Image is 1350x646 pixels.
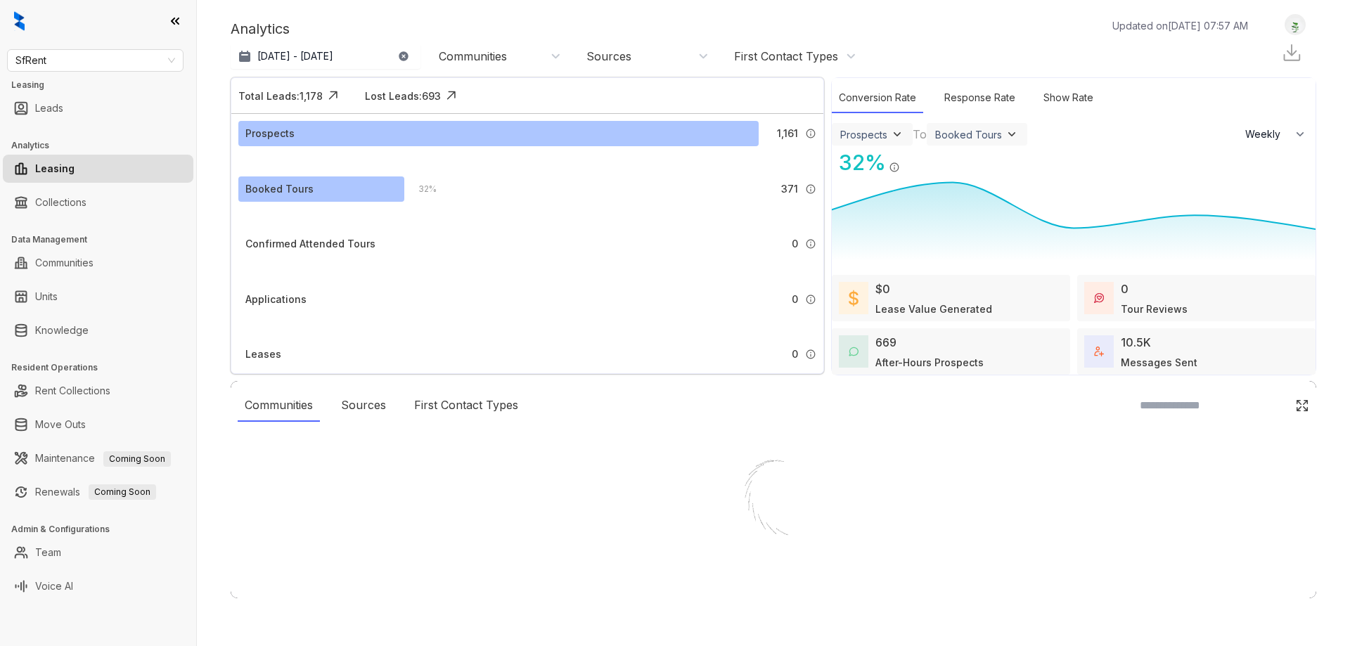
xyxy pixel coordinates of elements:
[245,236,375,252] div: Confirmed Attended Tours
[1237,122,1316,147] button: Weekly
[792,236,798,252] span: 0
[586,49,631,64] div: Sources
[35,377,110,405] a: Rent Collections
[1005,127,1019,141] img: ViewFilterArrow
[89,484,156,500] span: Coming Soon
[35,155,75,183] a: Leasing
[900,149,921,170] img: Click Icon
[231,44,420,69] button: [DATE] - [DATE]
[3,316,193,344] li: Knowledge
[3,155,193,183] li: Leasing
[805,183,816,195] img: Info
[875,334,896,351] div: 669
[703,430,844,571] img: Loader
[1094,293,1104,303] img: TourReviews
[805,238,816,250] img: Info
[3,478,193,506] li: Renewals
[3,411,193,439] li: Move Outs
[875,280,890,297] div: $0
[849,290,859,306] img: LeaseValue
[245,181,314,197] div: Booked Tours
[11,233,196,246] h3: Data Management
[35,316,89,344] a: Knowledge
[11,79,196,91] h3: Leasing
[792,292,798,307] span: 0
[3,572,193,600] li: Voice AI
[1245,127,1288,141] span: Weekly
[245,126,295,141] div: Prospects
[11,361,196,374] h3: Resident Operations
[3,538,193,567] li: Team
[439,49,507,64] div: Communities
[14,11,25,31] img: logo
[323,85,344,106] img: Click Icon
[35,411,86,439] a: Move Outs
[875,355,984,370] div: After-Hours Prospects
[832,147,886,179] div: 32 %
[245,292,307,307] div: Applications
[365,89,441,103] div: Lost Leads: 693
[1285,18,1305,32] img: UserAvatar
[875,302,992,316] div: Lease Value Generated
[334,389,393,422] div: Sources
[3,94,193,122] li: Leads
[35,478,156,506] a: RenewalsComing Soon
[749,571,799,585] div: Loading...
[840,129,887,141] div: Prospects
[792,347,798,362] span: 0
[890,127,904,141] img: ViewFilterArrow
[103,451,171,467] span: Coming Soon
[35,188,86,217] a: Collections
[1112,18,1248,33] p: Updated on [DATE] 07:57 AM
[245,347,281,362] div: Leases
[257,49,333,63] p: [DATE] - [DATE]
[937,83,1022,113] div: Response Rate
[777,126,798,141] span: 1,161
[404,181,437,197] div: 32 %
[441,85,462,106] img: Click Icon
[15,50,175,71] span: SfRent
[238,389,320,422] div: Communities
[832,83,923,113] div: Conversion Rate
[1295,399,1309,413] img: Click Icon
[935,129,1002,141] div: Booked Tours
[1281,42,1302,63] img: Download
[913,126,927,143] div: To
[35,572,73,600] a: Voice AI
[3,444,193,472] li: Maintenance
[889,162,900,173] img: Info
[1121,280,1129,297] div: 0
[11,139,196,152] h3: Analytics
[35,283,58,311] a: Units
[1266,399,1278,411] img: SearchIcon
[238,89,323,103] div: Total Leads: 1,178
[35,538,61,567] a: Team
[734,49,838,64] div: First Contact Types
[35,249,94,277] a: Communities
[3,377,193,405] li: Rent Collections
[1094,347,1104,356] img: TotalFum
[1121,334,1151,351] div: 10.5K
[849,347,859,357] img: AfterHoursConversations
[11,523,196,536] h3: Admin & Configurations
[1036,83,1100,113] div: Show Rate
[3,249,193,277] li: Communities
[805,294,816,305] img: Info
[3,188,193,217] li: Collections
[805,349,816,360] img: Info
[407,389,525,422] div: First Contact Types
[781,181,798,197] span: 371
[805,128,816,139] img: Info
[35,94,63,122] a: Leads
[231,18,290,39] p: Analytics
[3,283,193,311] li: Units
[1121,355,1197,370] div: Messages Sent
[1121,302,1188,316] div: Tour Reviews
